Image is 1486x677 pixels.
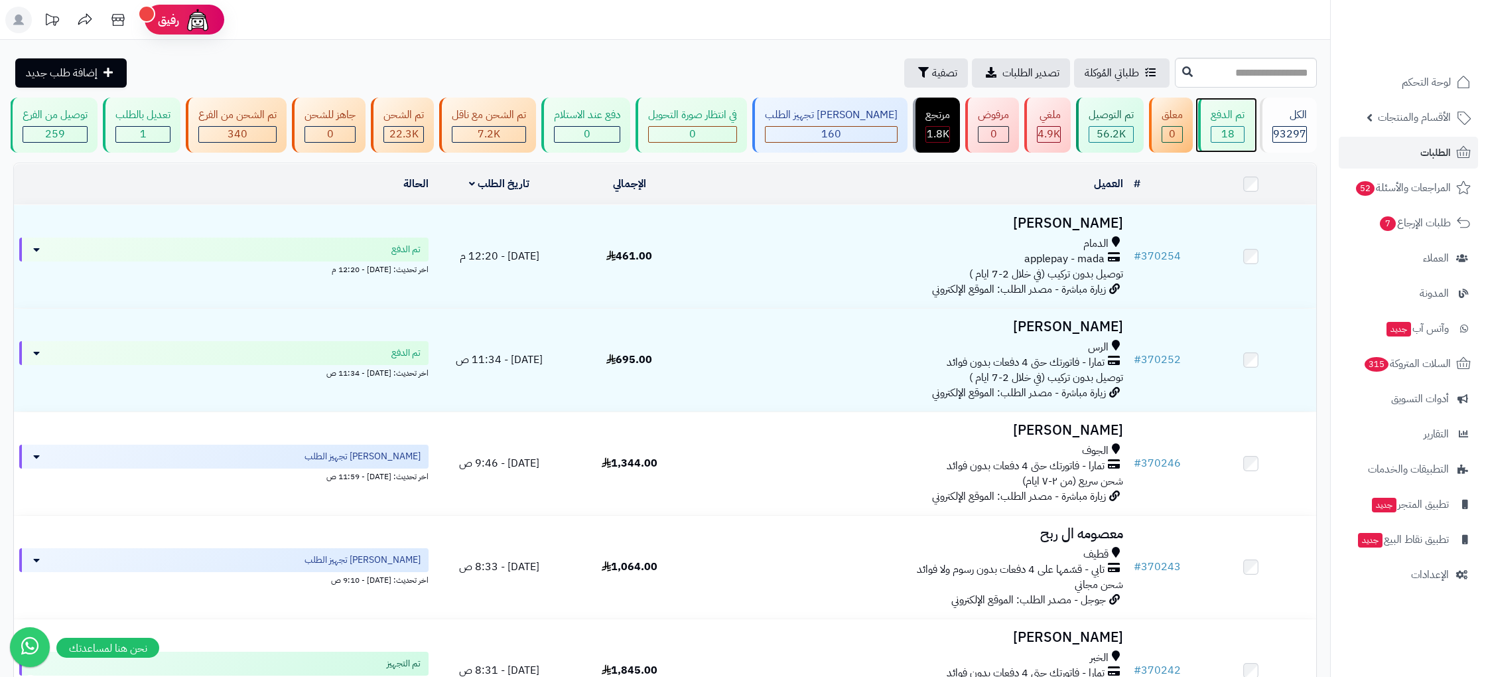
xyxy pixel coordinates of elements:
span: لوحة التحكم [1402,73,1451,92]
span: 93297 [1273,126,1306,142]
a: تعديل بالطلب 1 [100,98,183,153]
a: تصدير الطلبات [972,58,1070,88]
div: اخر تحديث: [DATE] - 11:34 ص [19,365,429,379]
span: 695.00 [606,352,652,368]
div: 0 [979,127,1008,142]
span: تابي - قسّمها على 4 دفعات بدون رسوم ولا فوائد [917,562,1105,577]
span: 461.00 [606,248,652,264]
div: 0 [555,127,620,142]
a: [PERSON_NAME] تجهيز الطلب 160 [750,98,910,153]
a: التقارير [1339,418,1478,450]
span: تمارا - فاتورتك حتى 4 دفعات بدون فوائد [947,459,1105,474]
h3: [PERSON_NAME] [700,216,1123,231]
a: تاريخ الطلب [469,176,529,192]
span: [PERSON_NAME] تجهيز الطلب [304,450,421,463]
span: تطبيق نقاط البيع [1357,530,1449,549]
div: معلق [1162,108,1183,123]
span: # [1134,248,1141,264]
div: اخر تحديث: [DATE] - 12:20 م [19,262,429,275]
a: #370246 [1134,455,1181,471]
div: 22322 [384,127,423,142]
a: طلباتي المُوكلة [1074,58,1170,88]
span: إضافة طلب جديد [26,65,98,81]
div: جاهز للشحن [304,108,356,123]
span: توصيل بدون تركيب (في خلال 2-7 ايام ) [969,266,1123,282]
a: الحالة [403,176,429,192]
div: الكل [1272,108,1307,123]
a: وآتس آبجديد [1339,313,1478,344]
span: # [1134,352,1141,368]
h3: [PERSON_NAME] [700,423,1123,438]
a: توصيل من الفرع 259 [7,98,100,153]
span: 1,344.00 [602,455,657,471]
div: 259 [23,127,87,142]
span: تصفية [932,65,957,81]
a: تم التوصيل 56.2K [1073,98,1146,153]
h3: معصومه ال ربح [700,526,1123,542]
span: 52 [1356,181,1375,196]
span: 0 [990,126,997,142]
div: [PERSON_NAME] تجهيز الطلب [765,108,898,123]
span: جديد [1386,322,1411,337]
button: تصفية [904,58,968,88]
img: ai-face.png [184,7,211,33]
a: المدونة [1339,277,1478,309]
span: 1.8K [927,126,949,142]
span: تم التجهيز [387,657,421,670]
a: جاهز للشحن 0 [289,98,368,153]
span: applepay - mada [1024,252,1105,267]
span: الطلبات [1420,143,1451,162]
a: #370243 [1134,559,1181,575]
span: طلباتي المُوكلة [1085,65,1139,81]
span: التقارير [1424,425,1449,443]
span: قطيف [1083,547,1109,562]
span: 259 [45,126,65,142]
h3: [PERSON_NAME] [700,630,1123,645]
div: دفع عند الاستلام [554,108,620,123]
a: دفع عند الاستلام 0 [539,98,633,153]
div: اخر تحديث: [DATE] - 9:10 ص [19,572,429,586]
span: وآتس آب [1385,319,1449,338]
span: زيارة مباشرة - مصدر الطلب: الموقع الإلكتروني [932,489,1106,504]
div: 0 [1162,127,1182,142]
span: أدوات التسويق [1391,390,1449,408]
div: تم الشحن [383,108,424,123]
span: 7.2K [478,126,500,142]
span: 0 [327,126,334,142]
span: 0 [689,126,696,142]
span: الخبر [1090,650,1109,666]
a: في انتظار صورة التحويل 0 [633,98,750,153]
a: تم الشحن من الفرع 340 [183,98,289,153]
a: الطلبات [1339,137,1478,169]
span: [DATE] - 8:33 ص [459,559,539,575]
span: تطبيق المتجر [1371,495,1449,514]
span: 160 [821,126,841,142]
span: زيارة مباشرة - مصدر الطلب: الموقع الإلكتروني [932,385,1106,401]
div: تم التوصيل [1089,108,1134,123]
a: مرفوض 0 [963,98,1022,153]
span: جديد [1358,533,1383,548]
span: طلبات الإرجاع [1379,214,1451,232]
span: الرس [1088,340,1109,355]
a: # [1134,176,1140,192]
div: تم الشحن من الفرع [198,108,277,123]
a: الكل93297 [1257,98,1319,153]
a: الإجمالي [613,176,646,192]
span: الدمام [1083,236,1109,252]
a: مرتجع 1.8K [910,98,963,153]
a: الإعدادات [1339,559,1478,591]
a: السلات المتروكة315 [1339,348,1478,380]
span: تم الدفع [391,346,421,360]
span: جديد [1372,498,1396,512]
span: العملاء [1423,249,1449,267]
a: أدوات التسويق [1339,383,1478,415]
a: تطبيق نقاط البيعجديد [1339,524,1478,556]
span: السلات المتروكة [1363,354,1451,373]
span: 340 [228,126,247,142]
span: الأقسام والمنتجات [1378,108,1451,127]
a: ملغي 4.9K [1022,98,1073,153]
span: 0 [1169,126,1176,142]
div: في انتظار صورة التحويل [648,108,737,123]
div: 4931 [1038,127,1060,142]
div: تم الشحن مع ناقل [452,108,526,123]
